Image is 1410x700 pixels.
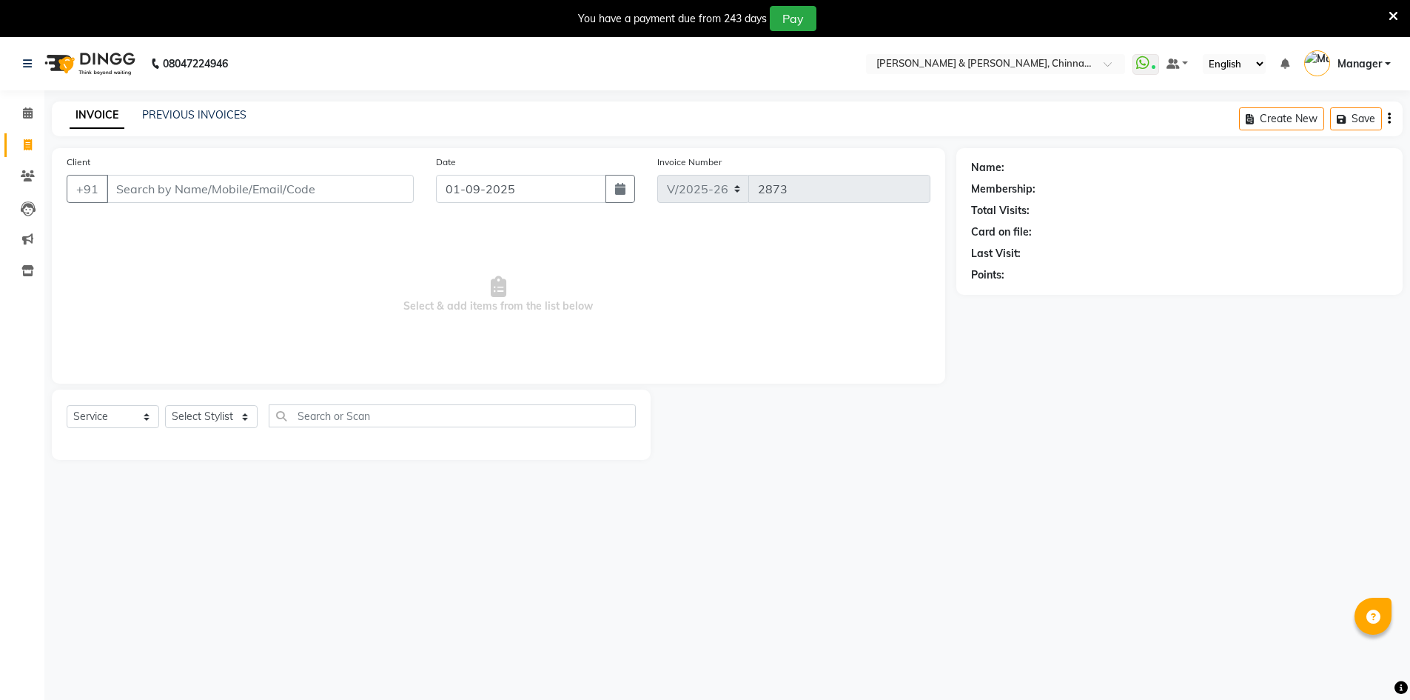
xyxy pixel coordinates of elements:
[578,11,767,27] div: You have a payment due from 243 days
[107,175,414,203] input: Search by Name/Mobile/Email/Code
[1330,107,1382,130] button: Save
[657,156,722,169] label: Invoice Number
[38,43,139,84] img: logo
[1239,107,1324,130] button: Create New
[1304,50,1330,76] img: Manager
[67,221,930,369] span: Select & add items from the list below
[971,246,1021,261] div: Last Visit:
[971,267,1004,283] div: Points:
[1337,56,1382,72] span: Manager
[436,156,456,169] label: Date
[770,6,816,31] button: Pay
[269,404,636,427] input: Search or Scan
[67,175,108,203] button: +91
[70,102,124,129] a: INVOICE
[142,108,246,121] a: PREVIOUS INVOICES
[971,181,1035,197] div: Membership:
[67,156,90,169] label: Client
[163,43,228,84] b: 08047224946
[971,160,1004,176] div: Name:
[971,224,1032,240] div: Card on file:
[971,203,1030,219] div: Total Visits:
